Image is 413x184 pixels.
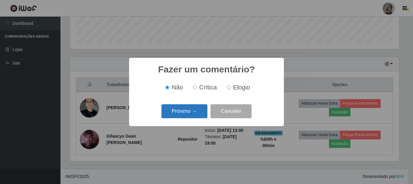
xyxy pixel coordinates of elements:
[233,84,250,91] span: Elogio
[165,85,169,89] input: Não
[199,84,217,91] span: Crítica
[193,85,197,89] input: Crítica
[172,84,183,91] span: Não
[161,104,207,119] button: Próximo →
[158,64,255,75] h2: Fazer um comentário?
[210,104,252,119] button: Cancelar
[227,85,231,89] input: Elogio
